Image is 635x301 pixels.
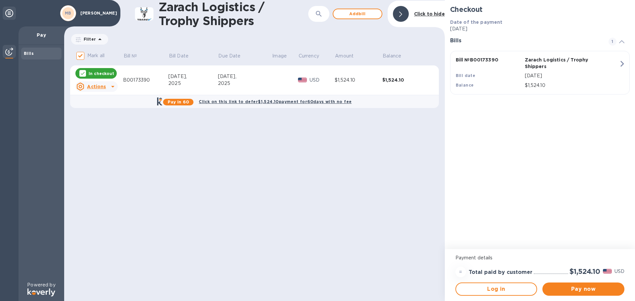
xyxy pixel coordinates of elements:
[339,10,376,18] span: Add bill
[65,11,71,16] b: MB
[298,78,307,82] img: USD
[456,83,474,88] b: Balance
[169,53,197,59] span: Bill Date
[333,9,382,19] button: Addbill
[168,73,218,80] div: [DATE],
[570,267,600,276] h2: $1,524.10
[168,80,218,87] div: 2025
[450,38,601,44] h3: Bills
[81,36,96,42] p: Filter
[335,53,362,59] span: Amount
[455,282,537,296] button: Log in
[310,77,335,84] p: USD
[335,77,382,84] div: $1,524.10
[414,11,445,17] b: Click to hide
[168,99,189,104] b: Pay in 60
[461,285,531,293] span: Log in
[383,53,410,59] span: Balance
[456,56,522,63] p: Bill № B00173390
[609,38,616,46] span: 1
[27,288,55,296] img: Logo
[450,51,630,94] button: Bill №B00173390Zarach Logistics / Trophy ShippersBill date[DATE]Balance$1,524.10
[383,53,401,59] p: Balance
[548,285,619,293] span: Pay now
[218,53,240,59] p: Due Date
[450,19,503,25] b: Date of the payment
[272,53,287,59] p: Image
[80,11,113,16] p: [PERSON_NAME]
[169,53,189,59] p: Bill Date
[455,267,466,277] div: =
[542,282,624,296] button: Pay now
[218,73,272,80] div: [DATE],
[455,254,624,261] p: Payment details
[24,32,59,38] p: Pay
[124,53,146,59] span: Bill №
[603,269,612,274] img: USD
[218,80,272,87] div: 2025
[24,51,34,56] b: Bills
[525,72,619,79] p: [DATE]
[335,53,354,59] p: Amount
[199,99,352,104] b: Click on this link to defer $1,524.10 payment for 60 days with no fee
[525,56,591,70] p: Zarach Logistics / Trophy Shippers
[218,53,249,59] span: Due Date
[299,53,319,59] p: Currency
[124,53,137,59] p: Bill №
[87,84,106,89] u: Actions
[123,77,168,84] div: B00173390
[382,77,430,83] div: $1,524.10
[89,71,114,76] p: In checkout
[87,52,105,59] p: Mark all
[450,25,630,32] p: [DATE]
[450,5,630,14] h2: Checkout
[614,268,624,275] p: USD
[469,269,532,276] h3: Total paid by customer
[27,282,55,288] p: Powered by
[525,82,619,89] p: $1,524.10
[456,73,476,78] b: Bill date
